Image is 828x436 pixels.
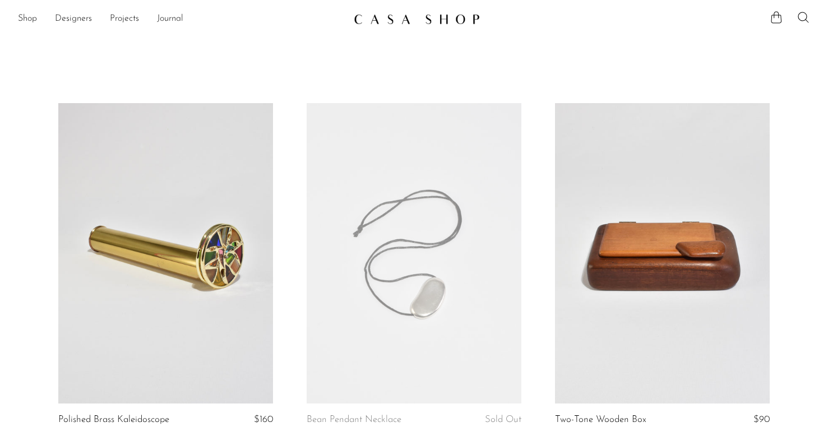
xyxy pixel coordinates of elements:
a: Bean Pendant Necklace [307,415,401,425]
a: Designers [55,12,92,26]
nav: Desktop navigation [18,10,345,29]
a: Journal [157,12,183,26]
a: Two-Tone Wooden Box [555,415,646,425]
span: $90 [753,415,770,424]
a: Shop [18,12,37,26]
ul: NEW HEADER MENU [18,10,345,29]
span: Sold Out [485,415,521,424]
a: Polished Brass Kaleidoscope [58,415,169,425]
span: $160 [254,415,273,424]
a: Projects [110,12,139,26]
